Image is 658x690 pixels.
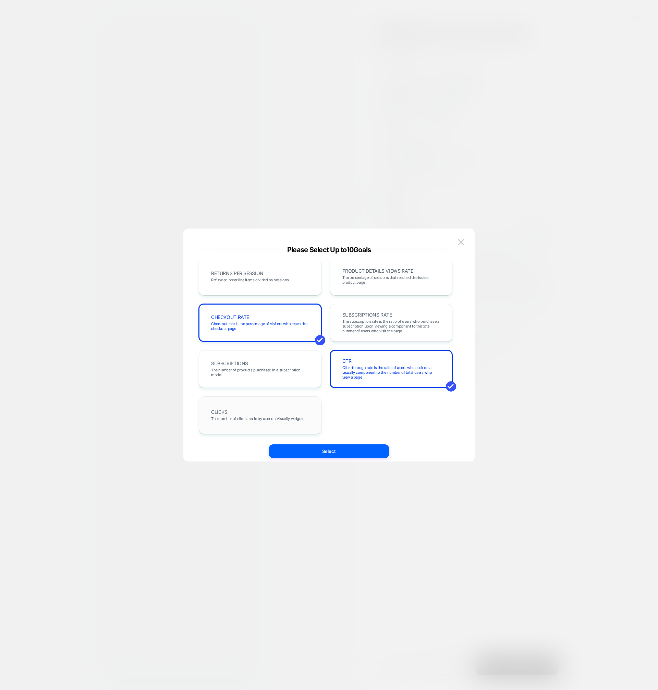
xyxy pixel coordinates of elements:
span: Click-through rate is the ratio of users who click on a visually component to the number of total... [342,365,440,380]
span: The percentage of sessions that reached the tested product page [342,275,440,285]
span: PRODUCT DETAILS VIEWS RATE [342,269,413,273]
span: SUBSCRIPTIONS RATE [342,312,392,317]
img: close [458,239,464,245]
span: The subscription rate is the ratio of users who purchase a subscription upon viewing a component ... [342,319,440,333]
button: Select [269,444,389,458]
